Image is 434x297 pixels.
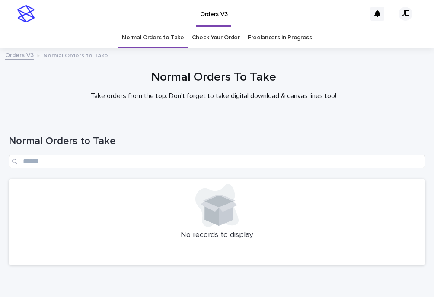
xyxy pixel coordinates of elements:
p: Normal Orders to Take [43,50,108,60]
p: No records to display [14,231,420,240]
h1: Normal Orders to Take [9,135,425,148]
a: Check Your Order [192,28,240,48]
input: Search [9,155,425,168]
a: Normal Orders to Take [122,28,184,48]
a: Orders V3 [5,50,34,60]
img: stacker-logo-s-only.png [17,5,35,22]
div: JE [399,7,412,21]
h1: Normal Orders To Take [9,70,419,85]
p: Take orders from the top. Don't forget to take digital download & canvas lines too! [41,92,386,100]
a: Freelancers in Progress [248,28,312,48]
